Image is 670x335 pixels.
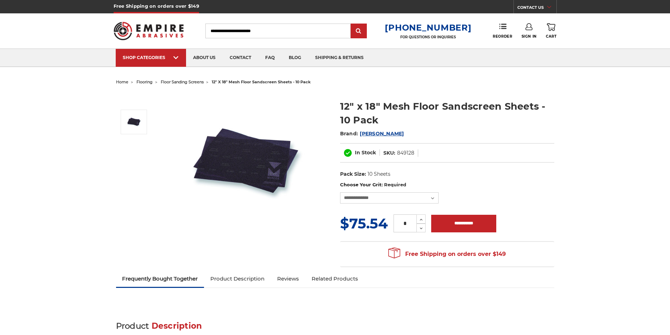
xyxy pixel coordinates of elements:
[384,182,406,187] small: Required
[385,35,471,39] p: FOR QUESTIONS OR INQUIRIES
[282,49,308,67] a: blog
[385,22,471,33] a: [PHONE_NUMBER]
[176,92,317,233] img: 12" x 18" Floor Sanding Screens
[186,49,223,67] a: about us
[360,130,404,137] a: [PERSON_NAME]
[116,321,149,331] span: Product
[340,170,366,178] dt: Pack Size:
[355,149,376,156] span: In Stock
[397,149,414,157] dd: 849128
[546,34,556,39] span: Cart
[223,49,258,67] a: contact
[308,49,371,67] a: shipping & returns
[493,34,512,39] span: Reorder
[352,24,366,38] input: Submit
[522,34,537,39] span: Sign In
[116,79,128,84] a: home
[136,79,153,84] a: flooring
[546,23,556,39] a: Cart
[271,271,305,286] a: Reviews
[212,79,311,84] span: 12" x 18" mesh floor sandscreen sheets - 10 pack
[114,17,184,45] img: Empire Abrasives
[517,4,556,13] a: CONTACT US
[123,55,179,60] div: SHOP CATEGORIES
[161,79,204,84] a: floor sanding screens
[116,271,204,286] a: Frequently Bought Together
[125,113,143,131] img: 12" x 18" Floor Sanding Screens
[152,321,202,331] span: Description
[340,130,358,137] span: Brand:
[383,149,395,157] dt: SKU:
[340,99,554,127] h1: 12" x 18" Mesh Floor Sandscreen Sheets - 10 Pack
[204,271,271,286] a: Product Description
[305,271,364,286] a: Related Products
[493,23,512,38] a: Reorder
[340,181,554,188] label: Choose Your Grit:
[340,215,388,232] span: $75.54
[388,247,506,261] span: Free Shipping on orders over $149
[258,49,282,67] a: faq
[368,170,390,178] dd: 10 Sheets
